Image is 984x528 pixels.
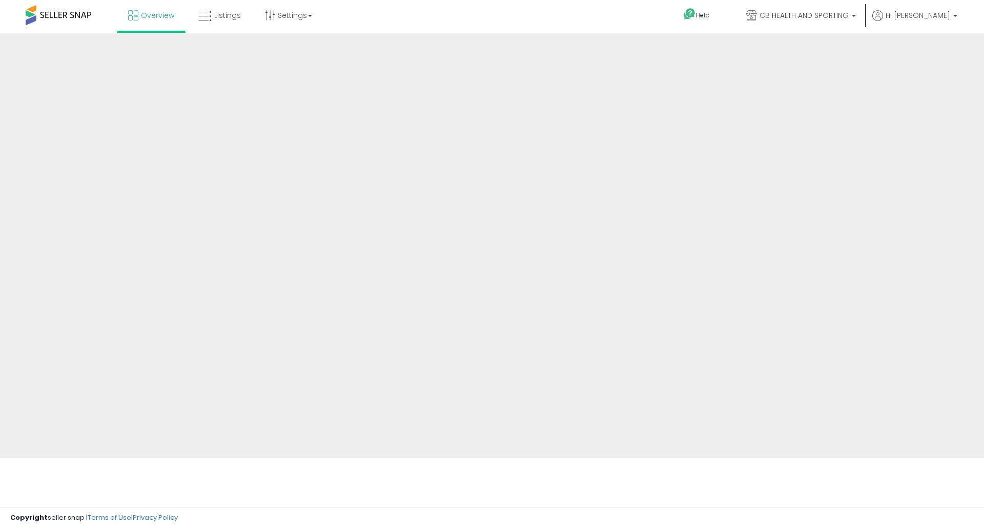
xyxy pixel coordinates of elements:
i: Get Help [683,8,696,20]
span: Overview [141,10,174,20]
span: Listings [214,10,241,20]
span: Help [696,11,710,19]
span: CB HEALTH AND SPORTING [760,10,849,20]
span: Hi [PERSON_NAME] [886,10,950,20]
a: Hi [PERSON_NAME] [872,10,957,31]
